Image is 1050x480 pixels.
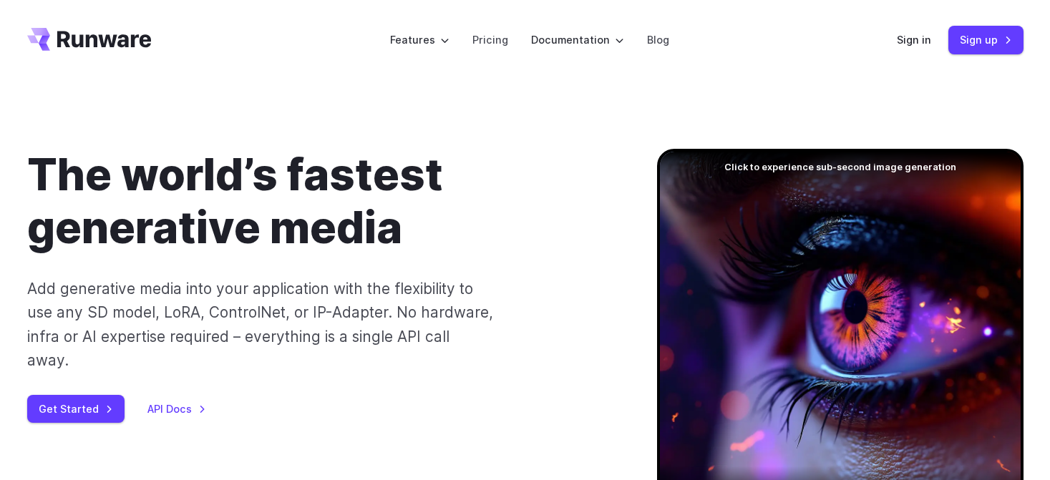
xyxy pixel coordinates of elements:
[897,31,931,48] a: Sign in
[27,28,152,51] a: Go to /
[472,31,508,48] a: Pricing
[27,395,125,423] a: Get Started
[147,401,206,417] a: API Docs
[27,149,611,254] h1: The world’s fastest generative media
[647,31,669,48] a: Blog
[27,277,495,372] p: Add generative media into your application with the flexibility to use any SD model, LoRA, Contro...
[948,26,1024,54] a: Sign up
[531,31,624,48] label: Documentation
[390,31,449,48] label: Features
